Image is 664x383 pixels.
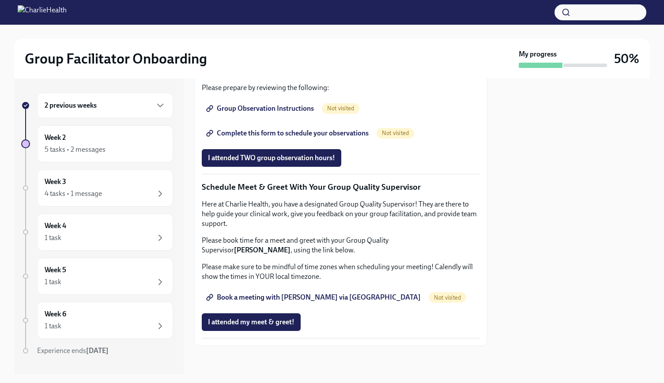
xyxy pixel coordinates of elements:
[45,145,106,154] div: 5 tasks • 2 messages
[45,221,66,231] h6: Week 4
[86,346,109,355] strong: [DATE]
[377,130,414,136] span: Not visited
[45,277,61,287] div: 1 task
[202,83,480,93] p: Please prepare by reviewing the following:
[202,199,480,229] p: Here at Charlie Health, you have a designated Group Quality Supervisor! They are there to help gu...
[45,321,61,331] div: 1 task
[45,233,61,243] div: 1 task
[208,104,314,113] span: Group Observation Instructions
[45,133,66,143] h6: Week 2
[45,177,66,187] h6: Week 3
[45,309,66,319] h6: Week 6
[45,189,102,199] div: 4 tasks • 1 message
[208,129,369,138] span: Complete this form to schedule your observations
[202,100,320,117] a: Group Observation Instructions
[202,181,480,193] p: Schedule Meet & Greet With Your Group Quality Supervisor
[21,169,173,207] a: Week 34 tasks • 1 message
[202,236,480,255] p: Please book time for a meet and greet with your Group Quality Supervisor , using the link below.
[208,293,421,302] span: Book a meeting with [PERSON_NAME] via [GEOGRAPHIC_DATA]
[202,289,427,306] a: Book a meeting with [PERSON_NAME] via [GEOGRAPHIC_DATA]
[18,5,67,19] img: CharlieHealth
[21,125,173,162] a: Week 25 tasks • 2 messages
[234,246,290,254] strong: [PERSON_NAME]
[21,214,173,251] a: Week 41 task
[45,265,66,275] h6: Week 5
[202,124,375,142] a: Complete this form to schedule your observations
[202,262,480,282] p: Please make sure to be mindful of time zones when scheduling your meeting! Calendly will show the...
[25,50,207,68] h2: Group Facilitator Onboarding
[208,318,294,327] span: I attended my meet & greet!
[519,49,557,59] strong: My progress
[429,294,466,301] span: Not visited
[21,302,173,339] a: Week 61 task
[202,313,301,331] button: I attended my meet & greet!
[614,51,639,67] h3: 50%
[208,154,335,162] span: I attended TWO group observation hours!
[322,105,359,112] span: Not visited
[37,346,109,355] span: Experience ends
[202,149,341,167] button: I attended TWO group observation hours!
[21,258,173,295] a: Week 51 task
[37,93,173,118] div: 2 previous weeks
[45,101,97,110] h6: 2 previous weeks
